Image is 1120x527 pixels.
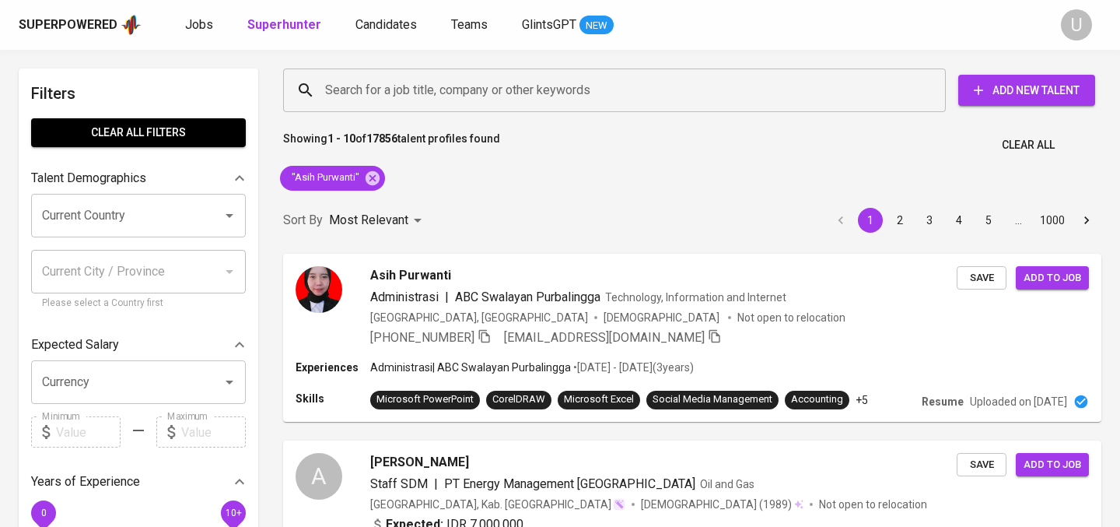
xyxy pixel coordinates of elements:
[296,360,370,375] p: Experiences
[185,16,216,35] a: Jobs
[445,288,449,307] span: |
[1016,266,1089,290] button: Add to job
[283,211,323,230] p: Sort By
[434,475,438,494] span: |
[370,310,588,325] div: [GEOGRAPHIC_DATA], [GEOGRAPHIC_DATA]
[1006,213,1031,228] div: …
[971,81,1083,100] span: Add New Talent
[31,81,246,106] h6: Filters
[283,254,1101,422] a: Asih PurwantiAdministrasi|ABC Swalayan PurbalinggaTechnology, Information and Internet[GEOGRAPHIC...
[1074,208,1099,233] button: Go to next page
[280,170,369,185] span: "Asih Purwanti"
[366,132,397,145] b: 17856
[819,497,927,512] p: Not open to relocation
[19,13,142,37] a: Superpoweredapp logo
[996,131,1061,160] button: Clear All
[451,17,488,32] span: Teams
[181,416,246,448] input: Value
[280,166,385,191] div: "Asih Purwanti"
[1016,453,1089,477] button: Add to job
[964,269,999,287] span: Save
[826,208,1101,233] nav: pagination navigation
[605,291,786,304] span: Technology, Information and Internet
[641,497,803,512] div: (1989)
[370,330,474,345] span: [PHONE_NUMBER]
[376,392,474,407] div: Microsoft PowerPoint
[571,360,694,375] p: • [DATE] - [DATE] ( 3 years )
[1024,269,1081,287] span: Add to job
[1061,9,1092,40] div: U
[44,123,233,142] span: Clear All filters
[370,266,451,285] span: Asih Purwanti
[613,498,625,511] img: magic_wand.svg
[31,329,246,360] div: Expected Salary
[283,131,500,160] p: Showing of talent profiles found
[964,456,999,474] span: Save
[296,391,370,406] p: Skills
[31,473,140,491] p: Years of Experience
[225,508,241,518] span: 10+
[737,310,845,325] p: Not open to relocation
[579,18,614,33] span: NEW
[40,508,46,518] span: 0
[42,296,235,311] p: Please select a Country first
[700,478,754,490] span: Oil and Gas
[329,211,408,230] p: Most Relevant
[370,360,571,375] p: Administrasi | ABC Swalayan Purbalingga
[355,16,420,35] a: Candidates
[31,163,246,194] div: Talent Demographics
[327,132,355,145] b: 1 - 10
[504,330,705,345] span: [EMAIL_ADDRESS][DOMAIN_NAME]
[1035,208,1069,233] button: Go to page 1000
[492,392,545,407] div: CorelDRAW
[957,266,1006,290] button: Save
[444,476,695,491] span: PT Energy Management [GEOGRAPHIC_DATA]
[31,118,246,147] button: Clear All filters
[522,17,576,32] span: GlintsGPT
[947,208,971,233] button: Go to page 4
[185,17,213,32] span: Jobs
[958,75,1095,106] button: Add New Talent
[604,310,722,325] span: [DEMOGRAPHIC_DATA]
[922,394,964,409] p: Resume
[858,208,883,233] button: page 1
[455,290,600,304] span: ABC Swalayan Purbalingga
[31,466,246,497] div: Years of Experience
[247,17,321,32] b: Superhunter
[247,16,324,35] a: Superhunter
[887,208,912,233] button: Go to page 2
[31,336,119,354] p: Expected Salary
[19,16,117,34] div: Superpowered
[31,169,146,188] p: Talent Demographics
[370,453,469,472] span: [PERSON_NAME]
[791,392,843,407] div: Accounting
[1024,456,1081,474] span: Add to job
[564,392,634,407] div: Microsoft Excel
[370,497,625,512] div: [GEOGRAPHIC_DATA], Kab. [GEOGRAPHIC_DATA]
[56,416,121,448] input: Value
[641,497,759,512] span: [DEMOGRAPHIC_DATA]
[976,208,1001,233] button: Go to page 5
[219,205,240,227] button: Open
[856,392,868,408] p: +5
[1002,135,1055,155] span: Clear All
[370,290,439,304] span: Administrasi
[355,17,417,32] span: Candidates
[970,394,1067,409] p: Uploaded on [DATE]
[219,371,240,393] button: Open
[522,16,614,35] a: GlintsGPT NEW
[451,16,491,35] a: Teams
[653,392,772,407] div: Social Media Management
[296,453,342,500] div: A
[296,266,342,313] img: 120ba7b467a4fa1212c0958faff0630a.jpg
[370,476,428,491] span: Staff SDM
[329,206,427,235] div: Most Relevant
[917,208,942,233] button: Go to page 3
[121,13,142,37] img: app logo
[957,453,1006,477] button: Save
